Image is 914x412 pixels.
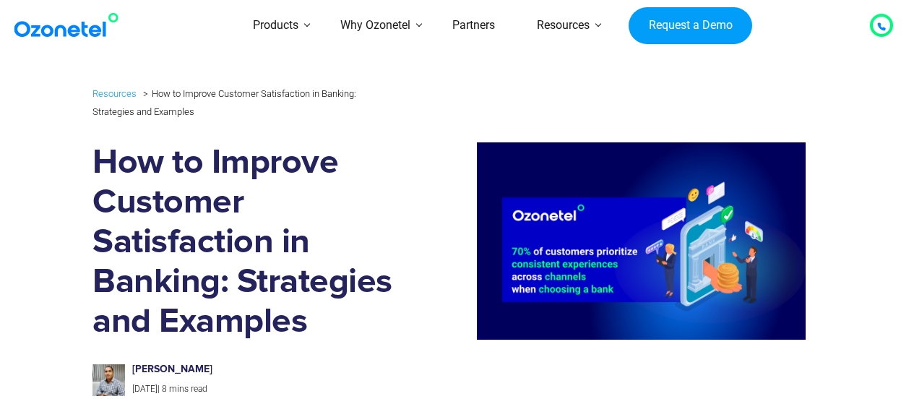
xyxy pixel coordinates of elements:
[162,384,167,394] span: 8
[92,85,137,102] a: Resources
[92,85,356,116] li: How to Improve Customer Satisfaction in Banking: Strategies and Examples
[132,364,380,376] h6: [PERSON_NAME]
[132,382,380,398] p: |
[169,384,207,394] span: mins read
[92,364,125,397] img: prashanth-kancherla_avatar-200x200.jpeg
[92,143,394,342] h1: How to Improve Customer Satisfaction in Banking: Strategies and Examples
[629,7,752,45] a: Request a Demo
[132,384,158,394] span: [DATE]
[405,142,805,340] img: banking customer satisfaction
